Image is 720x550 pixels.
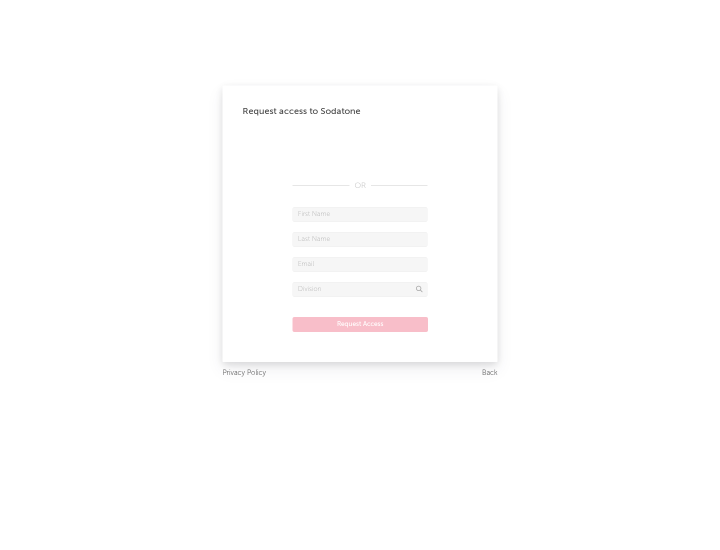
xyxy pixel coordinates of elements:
div: OR [292,180,427,192]
input: Last Name [292,232,427,247]
div: Request access to Sodatone [242,105,477,117]
a: Privacy Policy [222,367,266,379]
a: Back [482,367,497,379]
input: Division [292,282,427,297]
input: First Name [292,207,427,222]
button: Request Access [292,317,428,332]
input: Email [292,257,427,272]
